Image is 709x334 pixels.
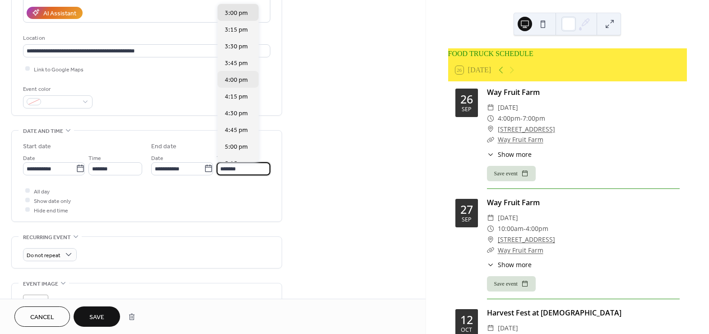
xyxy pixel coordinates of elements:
button: Cancel [14,306,70,327]
div: ​ [487,102,494,113]
div: ​ [487,323,494,334]
a: [STREET_ADDRESS] [498,124,555,135]
span: Hide end time [34,206,68,215]
div: ​ [487,212,494,223]
div: Sep [462,107,472,113]
span: 4:00pm [498,113,520,124]
button: Save event [487,276,536,292]
span: 4:00pm [526,223,548,234]
button: Save event [487,166,536,181]
button: ​Show more [487,260,532,269]
button: ​Show more [487,150,532,159]
a: Way Fruit Farm [498,246,543,254]
span: Event image [23,279,58,289]
div: End date [151,142,176,151]
span: 4:30 pm [225,108,248,118]
button: Save [74,306,120,327]
div: Start date [23,142,51,151]
a: Way Fruit Farm [487,198,540,207]
span: 3:00 pm [225,8,248,18]
a: [STREET_ADDRESS] [498,234,555,245]
div: 12 [460,314,473,325]
div: ​ [487,134,494,145]
span: Time [88,153,101,163]
span: Date [23,153,35,163]
span: 5:00 pm [225,142,248,151]
div: ​ [487,124,494,135]
span: All day [34,187,50,196]
div: ​ [487,245,494,256]
a: Way Fruit Farm [498,135,543,144]
div: ​ [487,150,494,159]
span: [DATE] [498,212,518,223]
span: Do not repeat [27,250,60,260]
span: Show date only [34,196,71,206]
span: Save [89,313,104,322]
span: 3:15 pm [225,25,248,34]
span: Link to Google Maps [34,65,83,74]
span: 7:00pm [523,113,545,124]
div: Event color [23,85,91,94]
button: AI Assistant [27,7,83,19]
span: Cancel [30,313,54,322]
div: 26 [460,94,473,105]
span: 4:00 pm [225,75,248,85]
div: Harvest Fest at [DEMOGRAPHIC_DATA] [487,307,680,318]
span: - [520,113,523,124]
div: FOOD TRUCK SCHEDULE [448,48,687,59]
div: ​ [487,113,494,124]
span: 4:15 pm [225,92,248,101]
span: 3:30 pm [225,42,248,51]
a: Way Fruit Farm [487,87,540,97]
span: Show more [498,150,532,159]
span: Date [151,153,163,163]
div: ; [23,295,48,320]
span: [DATE] [498,102,518,113]
div: 27 [460,204,473,215]
span: Show more [498,260,532,269]
span: - [524,223,526,234]
span: 5:15 pm [225,159,248,168]
div: ​ [487,260,494,269]
span: 4:45 pm [225,125,248,135]
span: 3:45 pm [225,58,248,68]
div: ​ [487,223,494,234]
span: Date and time [23,127,63,136]
div: Location [23,33,269,43]
span: 10:00am [498,223,524,234]
span: Recurring event [23,233,71,242]
span: Time [217,153,229,163]
div: ​ [487,234,494,245]
div: Oct [461,327,472,333]
div: AI Assistant [43,9,76,18]
span: [DATE] [498,323,518,334]
div: Sep [462,217,472,223]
